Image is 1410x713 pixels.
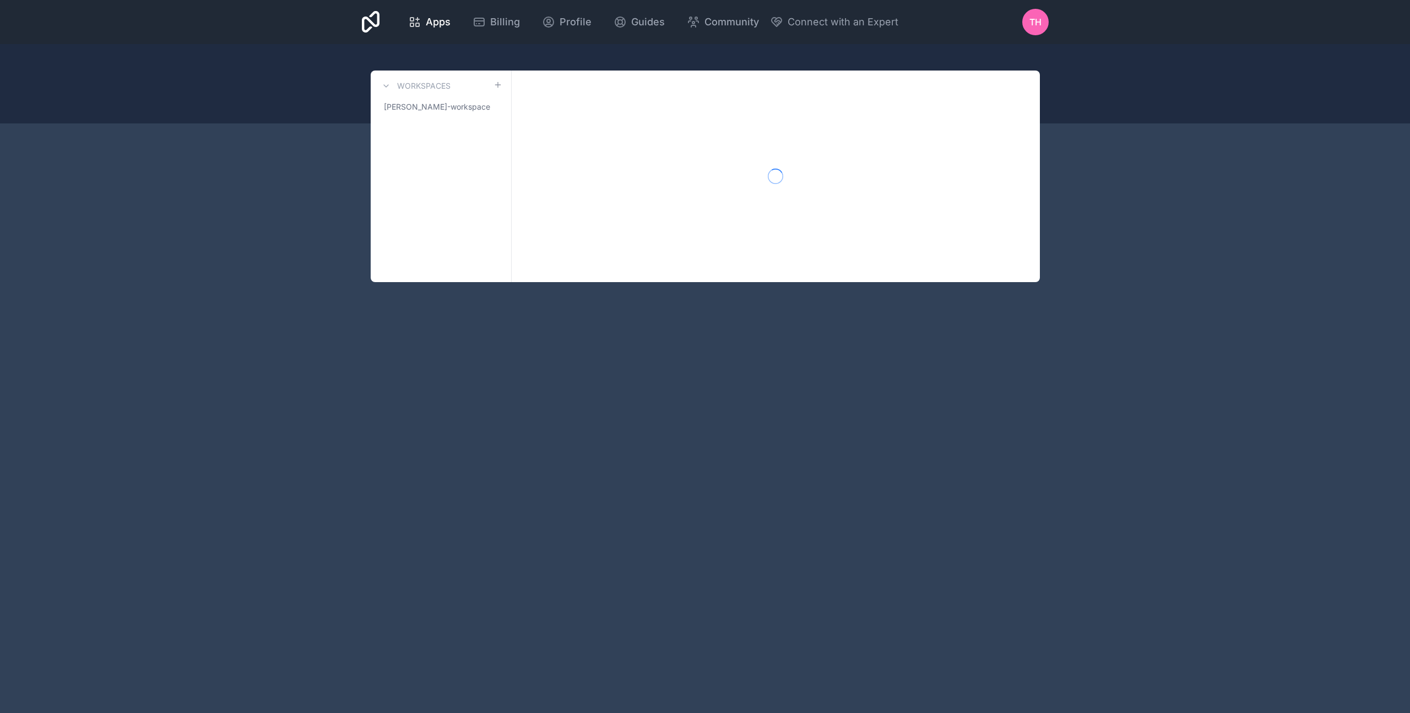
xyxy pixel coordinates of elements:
[533,10,600,34] a: Profile
[426,14,451,30] span: Apps
[704,14,759,30] span: Community
[490,14,520,30] span: Billing
[788,14,898,30] span: Connect with an Expert
[379,97,502,117] a: [PERSON_NAME]-workspace
[631,14,665,30] span: Guides
[397,80,451,91] h3: Workspaces
[399,10,459,34] a: Apps
[384,101,490,112] span: [PERSON_NAME]-workspace
[560,14,592,30] span: Profile
[678,10,768,34] a: Community
[605,10,674,34] a: Guides
[464,10,529,34] a: Billing
[770,14,898,30] button: Connect with an Expert
[379,79,451,93] a: Workspaces
[1029,15,1042,29] span: TH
